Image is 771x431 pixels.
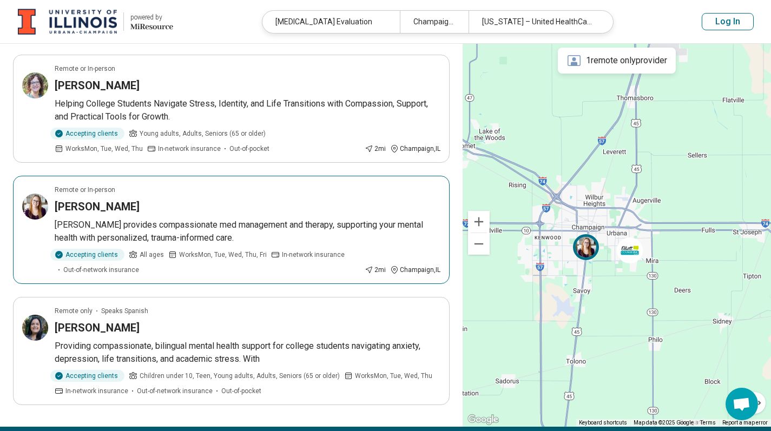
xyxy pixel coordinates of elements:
[221,386,261,396] span: Out-of-pocket
[744,392,766,414] button: Map camera controls
[50,370,124,382] div: Accepting clients
[55,64,115,74] p: Remote or In-person
[55,185,115,195] p: Remote or In-person
[465,413,501,427] img: Google
[140,371,340,381] span: Children under 10, Teen, Young adults, Adults, Seniors (65 or older)
[50,128,124,140] div: Accepting clients
[50,249,124,261] div: Accepting clients
[65,386,128,396] span: In-network insurance
[722,420,768,426] a: Report a map error
[55,78,140,93] h3: [PERSON_NAME]
[702,13,754,30] button: Log In
[282,250,345,260] span: In-network insurance
[55,199,140,214] h3: [PERSON_NAME]
[465,413,501,427] a: Open this area in Google Maps (opens a new window)
[65,144,143,154] span: Works Mon, Tue, Wed, Thu
[390,144,440,154] div: Champaign , IL
[55,97,440,123] p: Helping College Students Navigate Stress, Identity, and Life Transitions with Compassion, Support...
[365,265,386,275] div: 2 mi
[390,265,440,275] div: Champaign , IL
[63,265,139,275] span: Out-of-network insurance
[262,11,400,33] div: [MEDICAL_DATA] Evaluation
[158,144,221,154] span: In-network insurance
[400,11,469,33] div: Champaign-[GEOGRAPHIC_DATA], [GEOGRAPHIC_DATA], [GEOGRAPHIC_DATA]
[365,144,386,154] div: 2 mi
[229,144,269,154] span: Out-of-pocket
[140,250,164,260] span: All ages
[726,388,758,420] div: Open chat
[355,371,432,381] span: Works Mon, Tue, Wed, Thu
[179,250,267,260] span: Works Mon, Tue, Wed, Thu, Fri
[579,419,627,427] button: Keyboard shortcuts
[130,12,173,22] div: powered by
[468,233,490,255] button: Zoom out
[17,9,173,35] a: University of Illinois at Urbana-Champaignpowered by
[700,420,716,426] a: Terms (opens in new tab)
[18,9,117,35] img: University of Illinois at Urbana-Champaign
[634,420,694,426] span: Map data ©2025 Google
[468,211,490,233] button: Zoom in
[55,340,440,366] p: Providing compassionate, bilingual mental health support for college students navigating anxiety,...
[469,11,606,33] div: [US_STATE] – United HealthCare Student Resources
[55,218,440,244] p: [PERSON_NAME] provides compassionate med management and therapy, supporting your mental health wi...
[558,48,676,74] div: 1 remote only provider
[55,306,93,316] p: Remote only
[55,320,140,335] h3: [PERSON_NAME]
[101,306,148,316] span: Speaks Spanish
[140,129,266,138] span: Young adults, Adults, Seniors (65 or older)
[137,386,213,396] span: Out-of-network insurance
